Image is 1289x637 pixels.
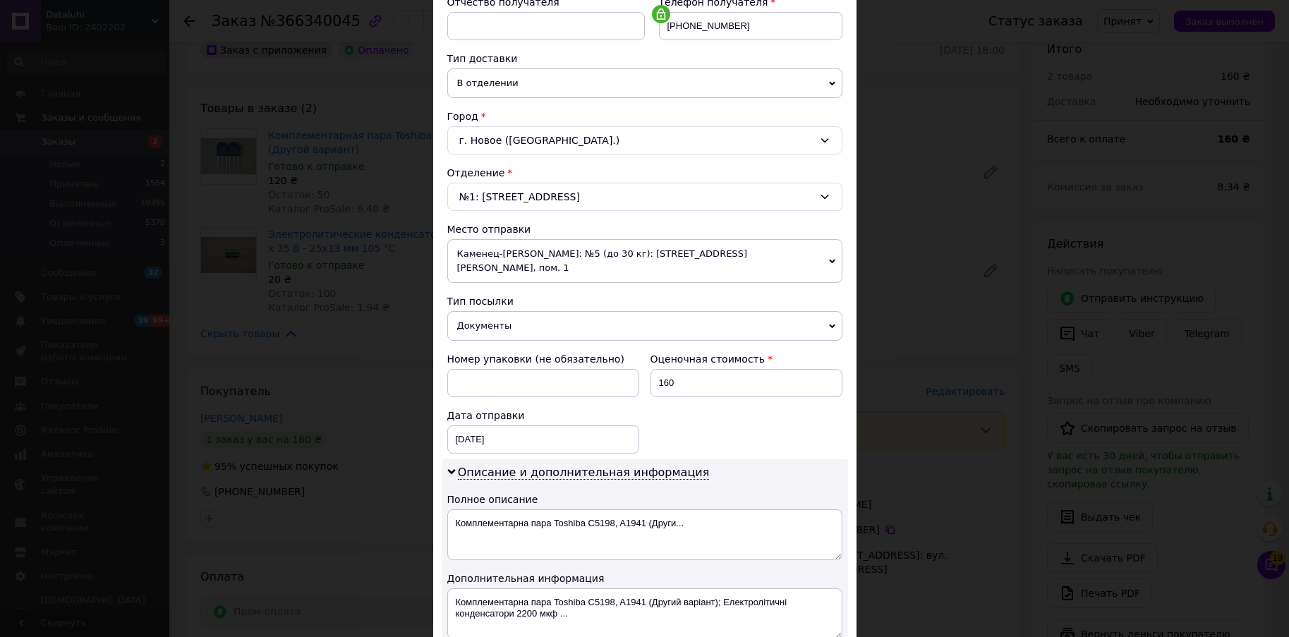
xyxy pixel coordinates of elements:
[447,53,518,64] span: Тип доставки
[447,509,842,560] textarea: Комплементарна пара Toshiba C5198, A1941 (Други...
[447,224,531,235] span: Место отправки
[447,296,514,307] span: Тип посылки
[650,352,842,366] div: Оценочная стоимость
[447,408,639,423] div: Дата отправки
[447,571,842,586] div: Дополнительная информация
[659,12,842,40] input: +380
[458,466,710,480] span: Описание и дополнительная информация
[447,239,842,283] span: Каменец-[PERSON_NAME]: №5 (до 30 кг): [STREET_ADDRESS][PERSON_NAME], пом. 1
[447,68,842,98] span: В отделении
[447,166,842,180] div: Отделение
[447,492,842,506] div: Полное описание
[447,352,639,366] div: Номер упаковки (не обязательно)
[447,109,842,123] div: Город
[447,183,842,211] div: №1: [STREET_ADDRESS]
[447,311,842,341] span: Документы
[447,126,842,154] div: г. Новое ([GEOGRAPHIC_DATA].)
